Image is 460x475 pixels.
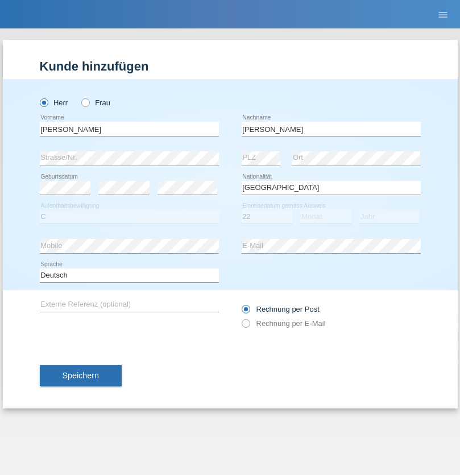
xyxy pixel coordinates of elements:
i: menu [437,9,449,20]
input: Herr [40,98,47,106]
label: Rechnung per Post [242,305,320,313]
label: Frau [81,98,110,107]
a: menu [432,11,454,18]
input: Frau [81,98,89,106]
button: Speichern [40,365,122,387]
input: Rechnung per E-Mail [242,319,249,333]
h1: Kunde hinzufügen [40,59,421,73]
label: Rechnung per E-Mail [242,319,326,328]
span: Speichern [63,371,99,380]
label: Herr [40,98,68,107]
input: Rechnung per Post [242,305,249,319]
